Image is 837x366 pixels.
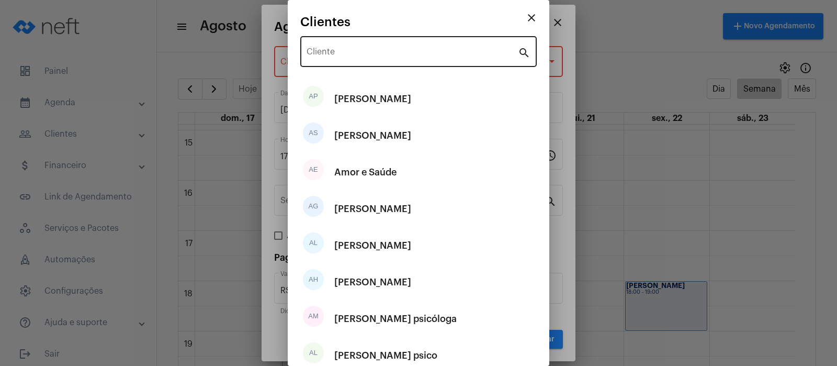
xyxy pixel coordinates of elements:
div: AS [303,123,324,143]
div: AL [303,232,324,253]
div: [PERSON_NAME] [334,83,411,115]
div: [PERSON_NAME] psicóloga [334,303,457,335]
div: AG [303,196,324,217]
input: Pesquisar cliente [307,49,518,59]
div: [PERSON_NAME] [334,230,411,261]
div: [PERSON_NAME] [334,267,411,298]
div: AE [303,159,324,180]
div: Amor e Saúde [334,157,397,188]
div: AL [303,342,324,363]
div: AM [303,306,324,327]
div: AH [303,269,324,290]
mat-icon: close [525,12,538,24]
div: AP [303,86,324,107]
div: [PERSON_NAME] [334,120,411,151]
mat-icon: search [518,46,530,59]
div: [PERSON_NAME] [334,193,411,225]
span: Clientes [300,15,350,29]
